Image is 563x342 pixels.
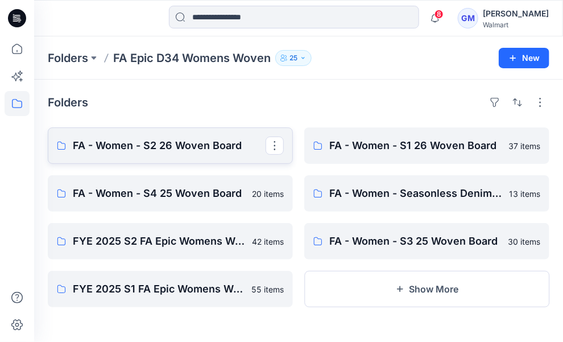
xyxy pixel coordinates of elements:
[275,50,312,66] button: 25
[304,127,549,164] a: FA - Women - S1 26 Woven Board37 items
[289,52,297,64] p: 25
[434,10,444,19] span: 8
[508,236,540,248] p: 30 items
[508,140,540,152] p: 37 items
[73,138,266,154] p: FA - Women - S2 26 Woven Board
[48,50,88,66] a: Folders
[329,138,502,154] p: FA - Women - S1 26 Woven Board
[48,127,293,164] a: FA - Women - S2 26 Woven Board
[483,20,549,29] div: Walmart
[458,8,478,28] div: GM
[483,7,549,20] div: [PERSON_NAME]
[329,186,502,201] p: FA - Women - Seasonless Denim Board
[304,175,549,212] a: FA - Women - Seasonless Denim Board13 items
[252,236,284,248] p: 42 items
[73,281,245,297] p: FYE 2025 S1 FA Epic Womens Woven Board
[48,223,293,259] a: FYE 2025 S2 FA Epic Womens Woven Board42 items
[304,223,549,259] a: FA - Women - S3 25 Woven Board30 items
[48,96,88,109] h4: Folders
[48,175,293,212] a: FA - Women - S4 25 Woven Board20 items
[73,186,245,201] p: FA - Women - S4 25 Woven Board
[113,50,271,66] p: FA Epic D34 Womens Woven
[509,188,540,200] p: 13 items
[499,48,549,68] button: New
[329,233,501,249] p: FA - Women - S3 25 Woven Board
[252,188,284,200] p: 20 items
[48,271,293,307] a: FYE 2025 S1 FA Epic Womens Woven Board55 items
[304,271,549,307] button: Show More
[73,233,245,249] p: FYE 2025 S2 FA Epic Womens Woven Board
[251,283,284,295] p: 55 items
